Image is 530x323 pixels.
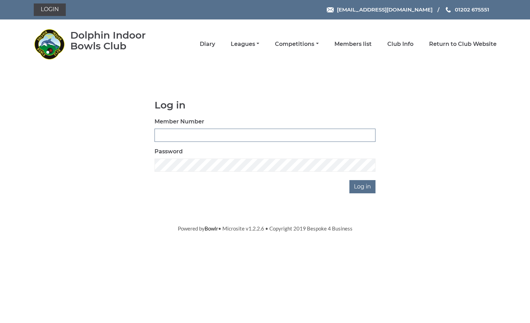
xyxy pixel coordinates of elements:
[349,180,375,193] input: Log in
[34,29,65,60] img: Dolphin Indoor Bowls Club
[200,40,215,48] a: Diary
[155,118,204,126] label: Member Number
[337,6,433,13] span: [EMAIL_ADDRESS][DOMAIN_NAME]
[155,100,375,111] h1: Log in
[231,40,259,48] a: Leagues
[455,6,489,13] span: 01202 675551
[334,40,372,48] a: Members list
[387,40,413,48] a: Club Info
[70,30,166,51] div: Dolphin Indoor Bowls Club
[429,40,497,48] a: Return to Club Website
[327,7,334,13] img: Email
[155,147,183,156] label: Password
[275,40,318,48] a: Competitions
[446,7,451,13] img: Phone us
[178,225,353,232] span: Powered by • Microsite v1.2.2.6 • Copyright 2019 Bespoke 4 Business
[34,3,66,16] a: Login
[327,6,433,14] a: Email [EMAIL_ADDRESS][DOMAIN_NAME]
[445,6,489,14] a: Phone us 01202 675551
[205,225,218,232] a: Bowlr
